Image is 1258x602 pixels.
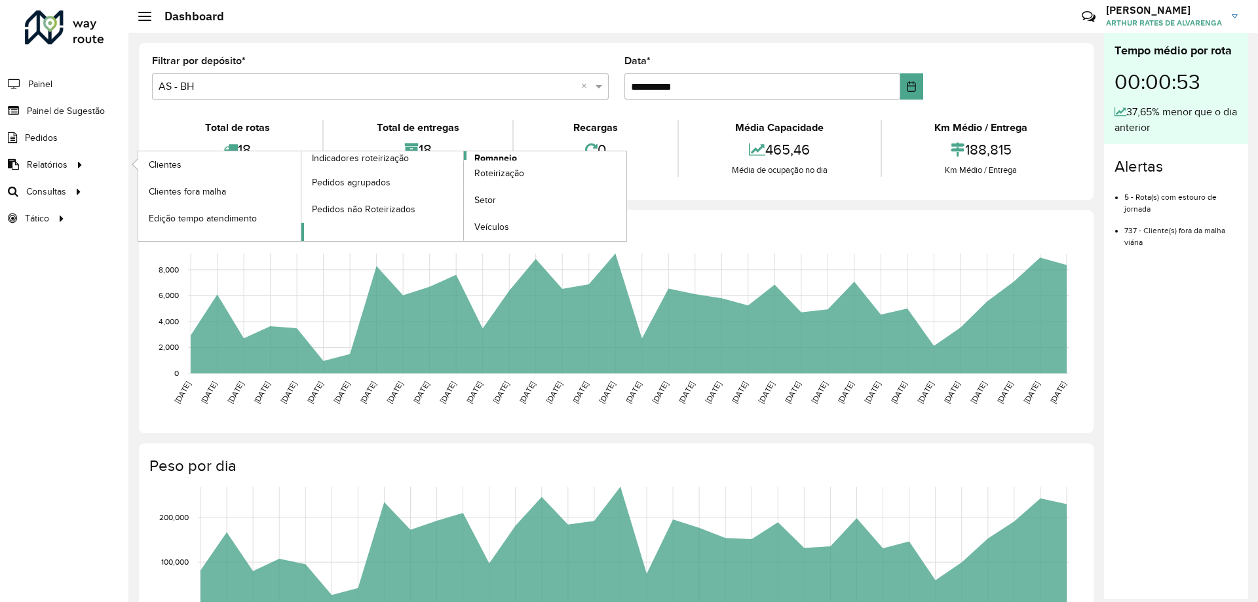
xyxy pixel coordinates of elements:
text: [DATE] [571,380,590,405]
div: 0 [517,136,674,164]
text: [DATE] [544,380,563,405]
span: Clientes [149,158,181,172]
div: 37,65% menor que o dia anterior [1115,104,1238,136]
div: Recargas [517,120,674,136]
text: [DATE] [465,380,484,405]
text: [DATE] [598,380,617,405]
div: Km Médio / Entrega [885,120,1077,136]
div: 188,815 [885,136,1077,164]
text: [DATE] [411,380,430,405]
text: [DATE] [916,380,935,405]
text: 8,000 [159,265,179,274]
div: Média Capacidade [682,120,877,136]
span: Romaneio [474,151,517,165]
text: 0 [174,369,179,377]
div: Km Médio / Entrega [885,164,1077,177]
label: Data [624,53,651,69]
text: [DATE] [173,380,192,405]
label: Filtrar por depósito [152,53,246,69]
a: Clientes fora malha [138,178,301,204]
button: Choose Date [900,73,923,100]
div: 00:00:53 [1115,60,1238,104]
div: Total de entregas [327,120,508,136]
span: Relatórios [27,158,67,172]
text: [DATE] [385,380,404,405]
h4: Peso por dia [149,457,1080,476]
text: 4,000 [159,317,179,326]
a: Pedidos agrupados [301,169,464,195]
span: Indicadores roteirização [312,151,409,165]
text: [DATE] [995,380,1014,405]
text: [DATE] [651,380,670,405]
text: [DATE] [730,380,749,405]
h2: Dashboard [151,9,224,24]
span: Pedidos agrupados [312,176,391,189]
span: ARTHUR RATES DE ALVARENGA [1106,17,1222,29]
text: [DATE] [226,380,245,405]
div: 465,46 [682,136,877,164]
text: [DATE] [942,380,961,405]
li: 737 - Cliente(s) fora da malha viária [1124,215,1238,248]
a: Roteirização [464,160,626,187]
text: [DATE] [757,380,776,405]
div: 18 [155,136,319,164]
text: [DATE] [199,380,218,405]
span: Painel [28,77,52,91]
text: [DATE] [810,380,829,405]
span: Veículos [474,220,509,234]
text: [DATE] [358,380,377,405]
div: Média de ocupação no dia [682,164,877,177]
a: Contato Rápido [1075,3,1103,31]
text: [DATE] [704,380,723,405]
a: Romaneio [301,151,627,241]
a: Clientes [138,151,301,178]
div: 18 [327,136,508,164]
text: 6,000 [159,292,179,300]
text: 2,000 [159,343,179,352]
text: [DATE] [969,380,988,405]
text: 200,000 [159,513,189,521]
text: [DATE] [1048,380,1067,405]
div: Total de rotas [155,120,319,136]
text: [DATE] [1022,380,1041,405]
a: Pedidos não Roteirizados [301,196,464,222]
text: [DATE] [863,380,882,405]
text: [DATE] [279,380,298,405]
span: Painel de Sugestão [27,104,105,118]
a: Setor [464,187,626,214]
span: Pedidos [25,131,58,145]
text: [DATE] [305,380,324,405]
span: Setor [474,193,496,207]
text: [DATE] [889,380,908,405]
span: Pedidos não Roteirizados [312,202,415,216]
h3: [PERSON_NAME] [1106,4,1222,16]
div: Tempo médio por rota [1115,42,1238,60]
text: [DATE] [783,380,802,405]
span: Roteirização [474,166,524,180]
text: [DATE] [438,380,457,405]
text: [DATE] [518,380,537,405]
text: [DATE] [252,380,271,405]
li: 5 - Rota(s) com estouro de jornada [1124,181,1238,215]
span: Tático [25,212,49,225]
text: [DATE] [677,380,696,405]
span: Clear all [581,79,592,94]
span: Edição tempo atendimento [149,212,257,225]
text: [DATE] [836,380,855,405]
a: Edição tempo atendimento [138,205,301,231]
a: Indicadores roteirização [138,151,464,241]
text: 100,000 [161,557,189,566]
a: Veículos [464,214,626,240]
text: [DATE] [491,380,510,405]
h4: Alertas [1115,157,1238,176]
span: Clientes fora malha [149,185,226,198]
text: [DATE] [332,380,351,405]
span: Consultas [26,185,66,198]
text: [DATE] [624,380,643,405]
